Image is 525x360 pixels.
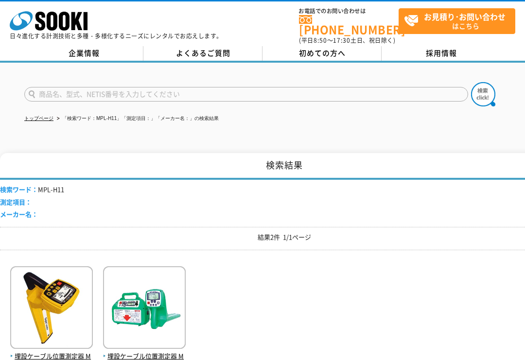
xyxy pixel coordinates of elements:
span: お電話でのお問い合わせは [299,8,399,14]
a: トップページ [24,116,53,121]
a: 初めての方へ [262,46,382,61]
a: 採用情報 [382,46,501,61]
a: お見積り･お問い合わせはこちら [399,8,515,34]
img: MPL-H11STG [103,266,186,351]
li: 「検索ワード：MPL-H11」「測定項目：」「メーカー名：」の検索結果 [55,114,219,124]
img: MPL-H11PTG [10,266,93,351]
span: はこちら [404,9,515,33]
a: [PHONE_NUMBER] [299,15,399,35]
span: 17:30 [333,36,350,45]
strong: お見積り･お問い合わせ [424,11,506,22]
a: よくあるご質問 [143,46,262,61]
p: 日々進化する計測技術と多種・多様化するニーズにレンタルでお応えします。 [10,33,223,39]
span: 初めての方へ [299,48,346,58]
span: 8:50 [314,36,327,45]
a: 企業情報 [24,46,143,61]
input: 商品名、型式、NETIS番号を入力してください [24,87,468,102]
img: btn_search.png [471,82,495,106]
span: (平日 ～ 土日、祝日除く) [299,36,395,45]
